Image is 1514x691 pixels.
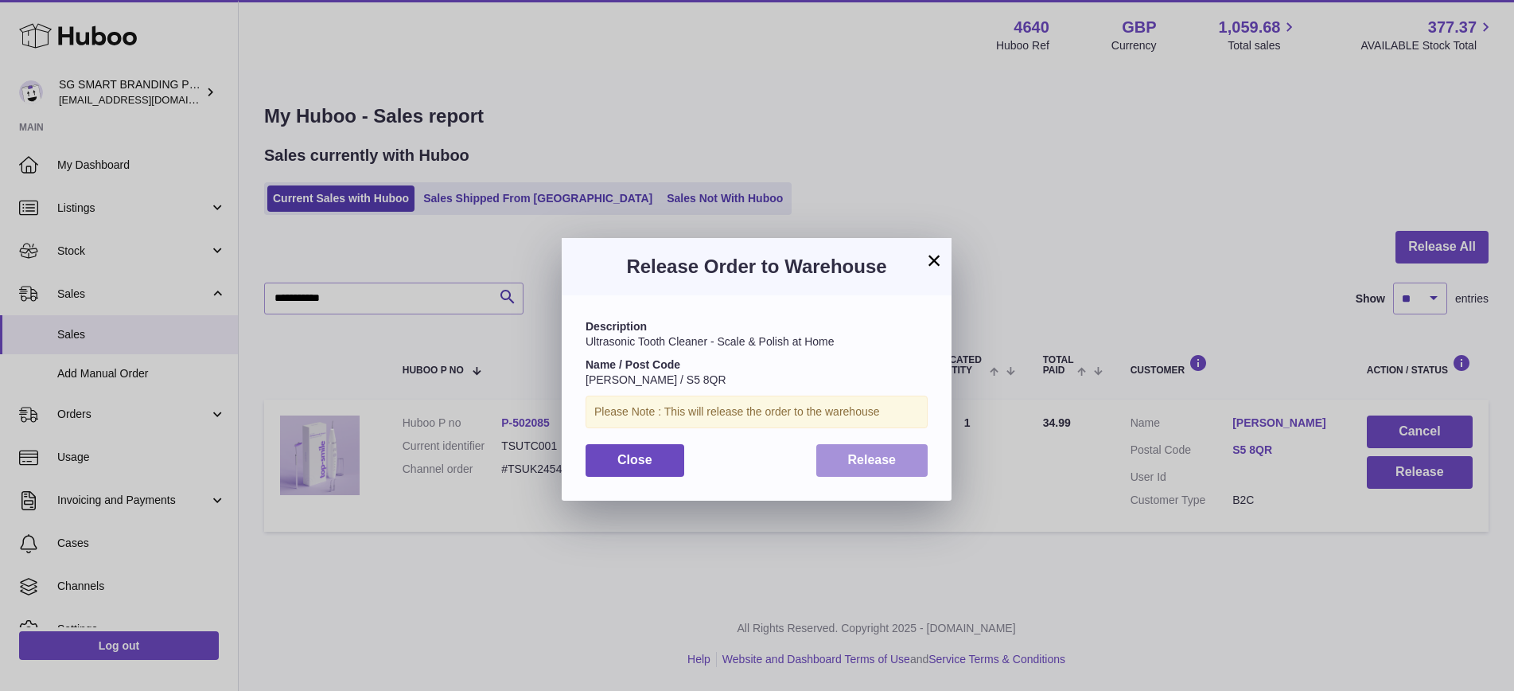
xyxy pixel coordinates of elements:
button: Release [816,444,928,477]
strong: Name / Post Code [586,358,680,371]
strong: Description [586,320,647,333]
span: Release [848,453,897,467]
button: × [924,251,944,270]
div: Please Note : This will release the order to the warehouse [586,396,928,428]
button: Close [586,444,684,477]
span: [PERSON_NAME] / S5 8QR [586,373,726,386]
span: Close [617,453,652,467]
span: Ultrasonic Tooth Cleaner - Scale & Polish at Home [586,335,835,348]
h3: Release Order to Warehouse [586,254,928,279]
